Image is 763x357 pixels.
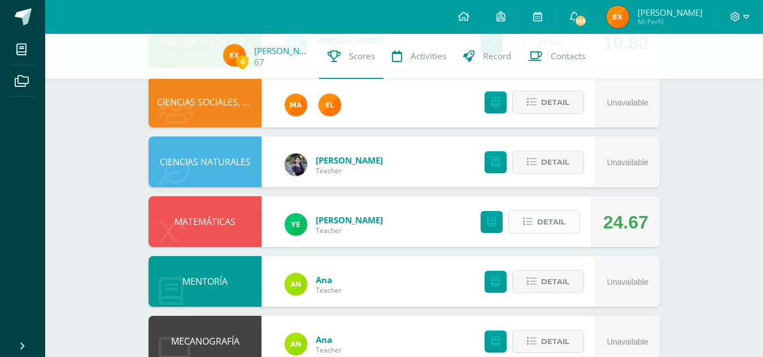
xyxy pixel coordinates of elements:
button: Detail [512,91,584,114]
span: Record [483,50,511,62]
a: Scores [319,34,383,79]
button: Detail [512,151,584,174]
span: 145 [574,15,587,27]
span: Unavailable [607,98,648,107]
span: Detail [541,92,569,113]
button: Detail [512,270,584,293]
div: 24.67 [603,197,648,248]
a: [PERSON_NAME] [316,214,383,226]
span: Teacher [316,226,383,235]
a: Activities [383,34,455,79]
span: Teacher [316,285,342,295]
span: Unavailable [607,337,648,346]
div: CIENCIAS SOCIALES, FORMACIÓN CIUDADANA E INTERCULTURALIDAD [149,77,261,127]
img: dfa1fd8186729af5973cf42d94c5b6ba.png [285,213,307,236]
span: Unavailable [607,277,648,287]
button: Detail [512,330,584,353]
img: ec9058e119db4a565bf1c70325520aa2.png [607,6,629,28]
img: 266030d5bbfb4fab9f05b9da2ad38396.png [285,94,307,116]
button: Detail [508,210,580,233]
img: b2b209b5ecd374f6d147d0bc2cef63fa.png [285,153,307,176]
a: Ana [316,274,342,285]
span: Teacher [316,345,342,355]
div: MENTORÍA [149,256,261,307]
span: Mi Perfil [638,17,703,27]
span: Contacts [551,50,585,62]
span: Unavailable [607,158,648,167]
img: 31c982a1c1d67d3c4d1e96adbf671f86.png [319,94,341,116]
img: ec9058e119db4a565bf1c70325520aa2.png [223,44,246,67]
div: MATEMÁTICAS [149,196,261,247]
span: Scores [349,50,375,62]
span: Detail [537,211,565,232]
span: Detail [541,331,569,352]
a: Ana [316,334,342,345]
a: Contacts [520,34,594,79]
a: Record [455,34,520,79]
img: 122d7b7bf6a5205df466ed2966025dea.png [285,273,307,296]
span: Detail [541,271,569,292]
span: Detail [541,152,569,173]
a: [PERSON_NAME] [316,155,383,166]
img: 122d7b7bf6a5205df466ed2966025dea.png [285,333,307,355]
span: 0 [236,55,248,69]
span: [PERSON_NAME] [638,7,703,18]
span: Teacher [316,166,383,175]
a: 67 [254,56,264,68]
span: Activities [411,50,446,62]
div: CIENCIAS NATURALES [149,136,261,187]
a: [PERSON_NAME] [254,45,311,56]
